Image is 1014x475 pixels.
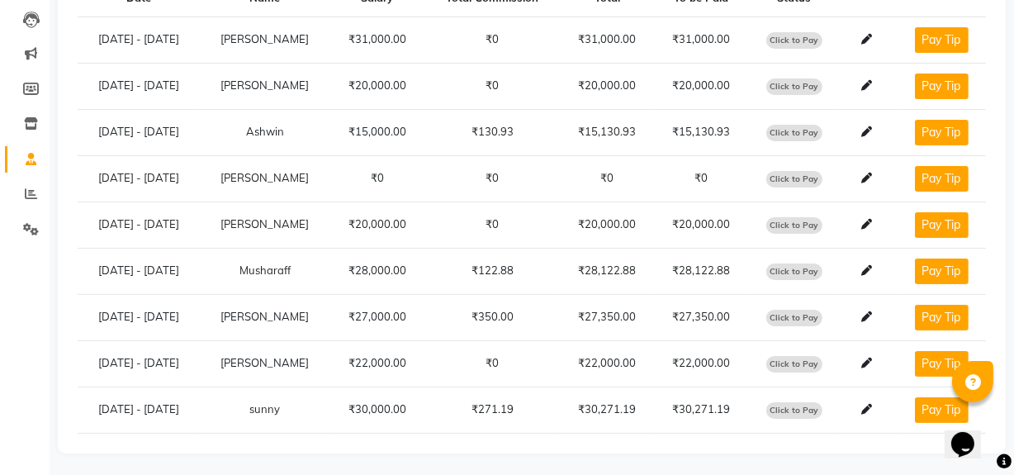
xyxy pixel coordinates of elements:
button: Pay Tip [915,397,969,423]
td: ₹31,000.00 [654,17,748,63]
td: ₹15,000.00 [330,109,424,155]
td: [DATE] - [DATE] [78,109,200,155]
span: Click to Pay [766,402,822,419]
td: ₹122.88 [424,248,561,294]
td: ₹30,271.19 [654,387,748,433]
td: [DATE] - [DATE] [78,340,200,387]
td: [PERSON_NAME] [200,294,331,340]
button: Pay Tip [915,305,969,330]
td: [PERSON_NAME] [200,202,331,248]
span: Click to Pay [766,356,822,373]
td: ₹20,000.00 [560,63,654,109]
button: Pay Tip [915,166,969,192]
td: ₹28,122.88 [560,248,654,294]
td: ₹20,000.00 [560,202,654,248]
td: Musharaff [200,248,331,294]
td: [PERSON_NAME] [200,17,331,63]
td: ₹350.00 [424,294,561,340]
td: ₹27,350.00 [560,294,654,340]
button: Pay Tip [915,74,969,99]
span: Click to Pay [766,32,822,49]
td: ₹22,000.00 [560,340,654,387]
td: [DATE] - [DATE] [78,63,200,109]
td: ₹0 [424,202,561,248]
span: Click to Pay [766,264,822,280]
td: ₹27,350.00 [654,294,748,340]
td: ₹27,000.00 [330,294,424,340]
td: sunny [200,387,331,433]
td: [PERSON_NAME] [200,63,331,109]
button: Pay Tip [915,259,969,284]
td: [PERSON_NAME] [200,340,331,387]
td: ₹0 [424,340,561,387]
td: ₹22,000.00 [654,340,748,387]
td: Ashwin [200,109,331,155]
td: ₹0 [654,155,748,202]
span: Click to Pay [766,171,822,188]
td: ₹30,271.19 [560,387,654,433]
td: ₹20,000.00 [330,202,424,248]
td: [DATE] - [DATE] [78,294,200,340]
button: Pay Tip [915,27,969,53]
td: [DATE] - [DATE] [78,155,200,202]
td: ₹271.19 [424,387,561,433]
button: Pay Tip [915,351,969,377]
td: ₹15,130.93 [560,109,654,155]
td: ₹20,000.00 [330,63,424,109]
iframe: chat widget [945,409,997,458]
td: ₹20,000.00 [654,63,748,109]
td: ₹28,122.88 [654,248,748,294]
td: ₹130.93 [424,109,561,155]
td: ₹31,000.00 [330,17,424,63]
td: ₹20,000.00 [654,202,748,248]
td: ₹0 [424,63,561,109]
span: Click to Pay [766,310,822,326]
td: ₹22,000.00 [330,340,424,387]
td: [DATE] - [DATE] [78,387,200,433]
td: ₹0 [560,155,654,202]
span: Click to Pay [766,125,822,141]
td: ₹0 [424,155,561,202]
span: Click to Pay [766,78,822,95]
td: ₹31,000.00 [560,17,654,63]
td: ₹0 [424,17,561,63]
td: [DATE] - [DATE] [78,248,200,294]
span: Click to Pay [766,217,822,234]
button: Pay Tip [915,212,969,238]
button: Pay Tip [915,120,969,145]
td: ₹0 [330,155,424,202]
td: [PERSON_NAME] [200,155,331,202]
td: ₹28,000.00 [330,248,424,294]
td: ₹30,000.00 [330,387,424,433]
td: ₹15,130.93 [654,109,748,155]
td: [DATE] - [DATE] [78,17,200,63]
td: [DATE] - [DATE] [78,202,200,248]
